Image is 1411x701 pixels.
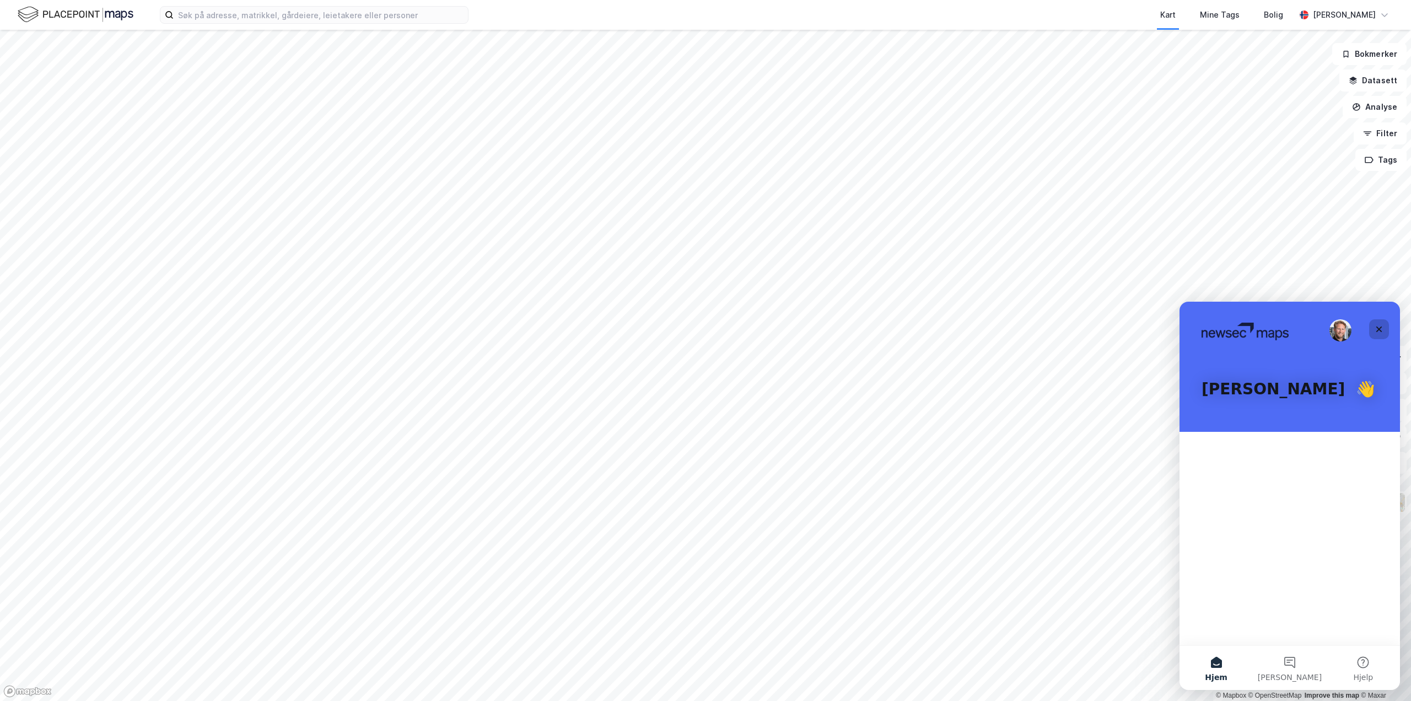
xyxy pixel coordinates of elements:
button: Analyse [1343,96,1407,118]
button: Filter [1354,122,1407,145]
button: Datasett [1339,69,1407,92]
button: Bokmerker [1332,43,1407,65]
a: OpenStreetMap [1248,692,1302,699]
a: Mapbox homepage [3,685,52,698]
div: [PERSON_NAME] [1313,8,1376,22]
button: Tags [1355,149,1407,171]
div: Bolig [1264,8,1283,22]
input: Søk på adresse, matrikkel, gårdeiere, leietakere eller personer [174,7,468,23]
div: Kart [1160,8,1176,22]
a: Mapbox [1216,692,1246,699]
iframe: Intercom live chat [1180,302,1400,690]
img: logo.f888ab2527a4732fd821a326f86c7f29.svg [18,5,133,24]
a: Improve this map [1305,692,1359,699]
div: Mine Tags [1200,8,1240,22]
